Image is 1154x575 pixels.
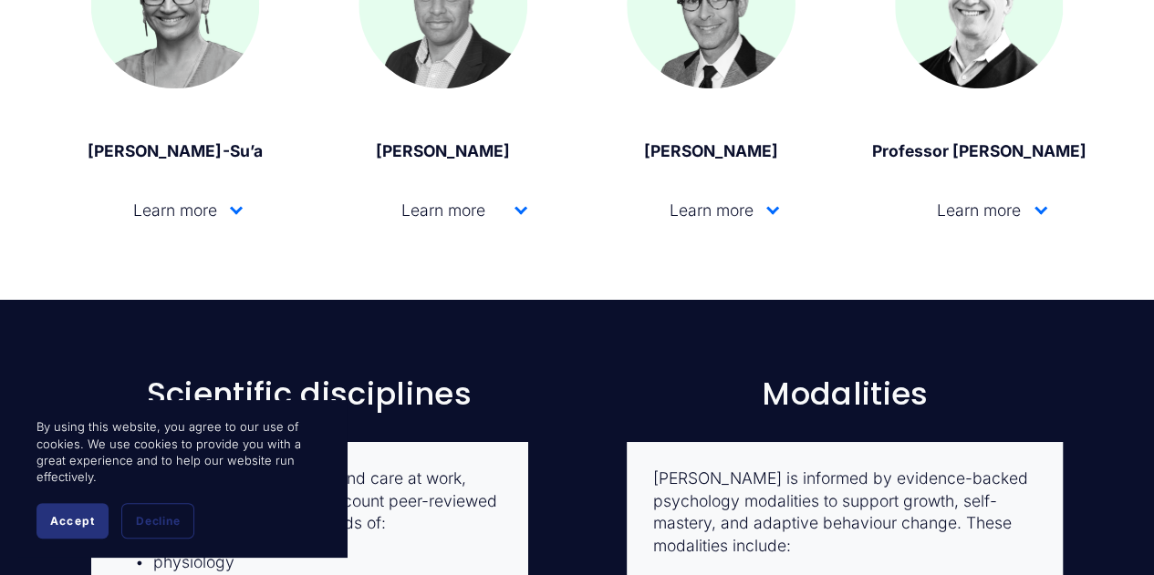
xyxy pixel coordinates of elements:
[36,418,328,485] p: By using this website, you agree to our use of cookies. We use cookies to provide you with a grea...
[359,173,527,247] button: Learn more
[88,141,262,160] strong: [PERSON_NAME]-Su’a
[627,173,795,247] button: Learn more
[644,141,778,160] strong: [PERSON_NAME]
[50,514,95,528] span: Accept
[653,467,1037,557] p: [PERSON_NAME] is informed by evidence-backed psychology modalities to support growth, self-master...
[108,200,231,220] span: Learn more
[895,173,1064,247] button: Learn more
[117,467,501,535] p: To support both performance and care at work, [PERSON_NAME] takes into account peer-reviewed rese...
[121,503,194,539] button: Decline
[136,514,180,528] span: Decline
[671,376,1019,412] h3: Modalities
[359,200,515,220] span: Learn more
[135,376,483,412] h3: Scientific disciplines
[153,551,501,574] p: physiology
[872,141,1086,160] strong: Professor [PERSON_NAME]
[18,400,347,557] section: Cookie banner
[91,173,260,247] button: Learn more
[376,141,510,160] strong: [PERSON_NAME]
[36,503,109,539] button: Accept
[643,200,766,220] span: Learn more
[911,200,1034,220] span: Learn more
